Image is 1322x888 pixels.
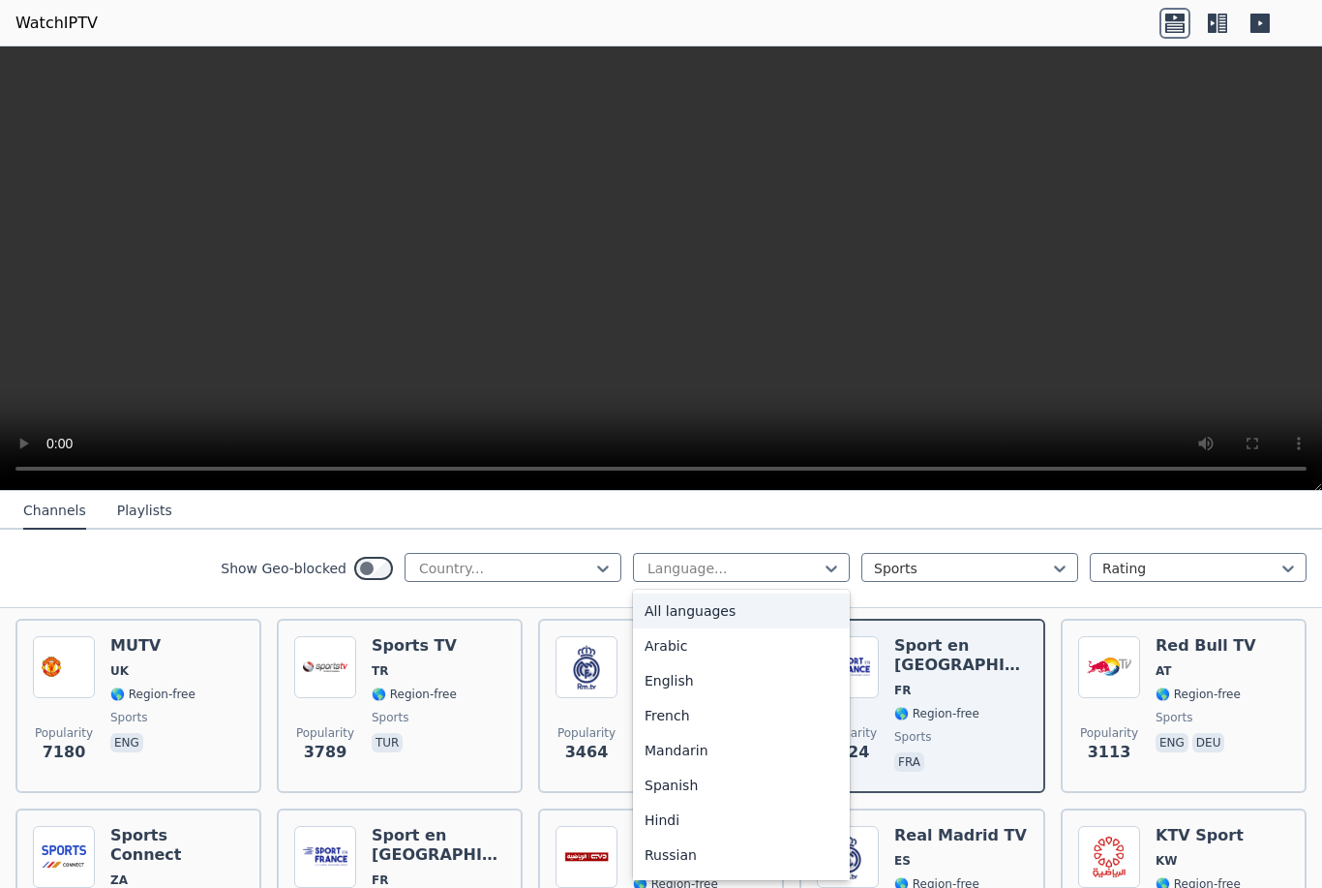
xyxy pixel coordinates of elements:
img: MUTV [33,636,95,698]
img: Real Madrid TV [556,636,617,698]
span: UK [110,663,129,679]
span: AT [1156,663,1172,679]
img: Sport en France [294,826,356,888]
img: Dubai Sports 3 [556,826,617,888]
span: 7180 [43,741,86,764]
span: sports [110,710,147,725]
h6: Sport en [GEOGRAPHIC_DATA] [372,826,505,865]
div: Russian [633,838,850,873]
span: 🌎 Region-free [894,706,979,721]
p: tur [372,733,403,752]
div: Mandarin [633,733,850,768]
span: 🌎 Region-free [372,687,457,702]
span: 3789 [304,741,347,764]
span: sports [894,729,931,745]
span: Popularity [1080,725,1138,741]
span: 3464 [565,741,609,764]
span: ES [894,853,911,869]
img: Sports TV [294,636,356,698]
div: All languages [633,594,850,628]
p: eng [110,733,143,752]
span: FR [372,873,388,888]
div: French [633,698,850,733]
h6: MUTV [110,636,195,656]
span: 3113 [1088,741,1131,764]
div: English [633,663,850,698]
label: Show Geo-blocked [221,559,346,578]
h6: Real Madrid TV [894,826,1027,845]
span: FR [894,683,911,698]
span: Popularity [296,725,354,741]
p: fra [894,752,924,772]
img: Red Bull TV [1078,636,1140,698]
span: TR [372,663,388,679]
button: Playlists [117,493,172,530]
span: Popularity [35,725,93,741]
h6: Sports Connect [110,826,244,865]
span: 🌎 Region-free [1156,687,1241,702]
h6: KTV Sport [1156,826,1244,845]
span: ZA [110,873,128,888]
span: KW [1156,853,1178,869]
div: Hindi [633,803,850,838]
div: Spanish [633,768,850,803]
button: Channels [23,493,86,530]
img: KTV Sport [1078,826,1140,888]
span: 🌎 Region-free [110,687,195,702]
span: Popularity [557,725,616,741]
div: Arabic [633,628,850,663]
p: eng [1156,733,1188,752]
h6: Sports TV [372,636,457,656]
a: WatchIPTV [15,12,98,35]
span: sports [1156,710,1192,725]
p: deu [1192,733,1225,752]
h6: Sport en [GEOGRAPHIC_DATA] [894,636,1028,675]
h6: Red Bull TV [1156,636,1256,656]
span: sports [372,710,408,725]
img: Sports Connect [33,826,95,888]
